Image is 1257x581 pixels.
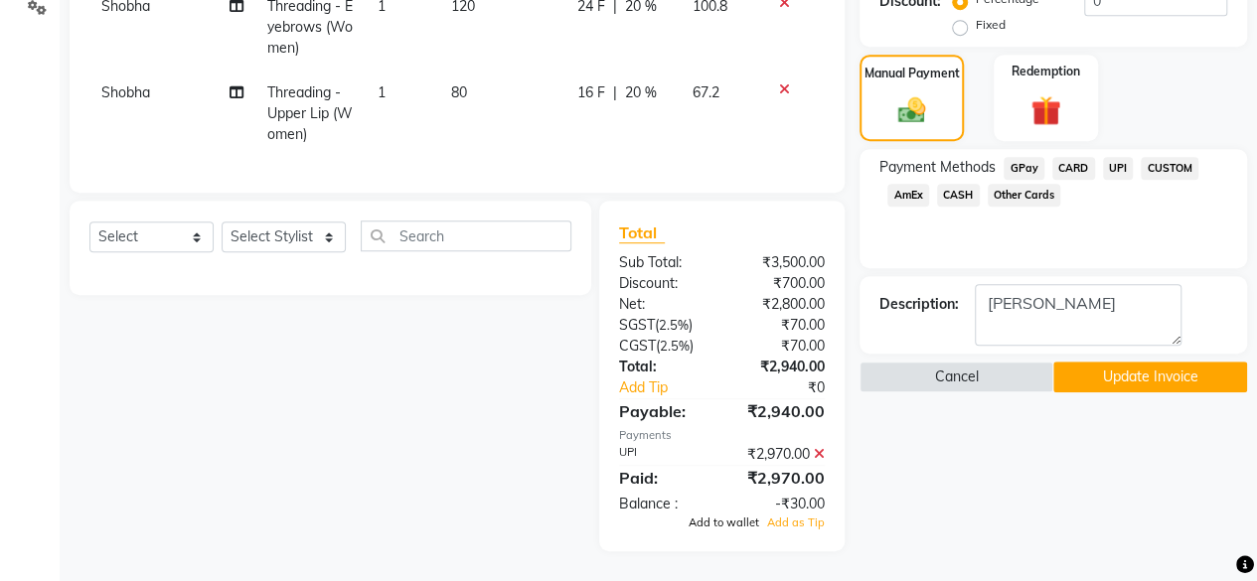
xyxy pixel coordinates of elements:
span: UPI [1103,157,1134,180]
span: AmEx [887,184,929,207]
div: ₹2,970.00 [721,444,840,465]
div: Description: [879,294,959,315]
span: Shobha [101,83,150,101]
span: 20 % [625,82,657,103]
span: 1 [378,83,386,101]
span: CASH [937,184,980,207]
span: CUSTOM [1141,157,1198,180]
div: Sub Total: [604,252,722,273]
span: 67.2 [693,83,719,101]
button: Update Invoice [1053,362,1247,392]
div: Net: [604,294,722,315]
span: CGST [619,337,656,355]
span: 16 F [577,82,605,103]
div: ₹2,940.00 [721,357,840,377]
div: Payable: [604,399,722,423]
img: _cash.svg [889,94,935,126]
div: ( ) [604,336,722,357]
span: SGST [619,316,655,334]
span: 2.5% [659,317,689,333]
span: | [613,82,617,103]
div: ₹700.00 [721,273,840,294]
div: UPI [604,444,722,465]
div: ₹0 [741,377,840,398]
button: Cancel [860,362,1053,392]
div: ₹3,500.00 [721,252,840,273]
span: CARD [1052,157,1095,180]
span: GPay [1004,157,1044,180]
span: Add to wallet [689,515,759,529]
span: Add as Tip [767,515,825,529]
div: ₹2,940.00 [721,399,840,423]
span: Threading - Upper Lip (Women) [267,83,353,143]
div: Paid: [604,466,722,490]
div: ( ) [604,315,722,336]
label: Redemption [1012,63,1080,80]
img: _gift.svg [1021,92,1070,129]
div: ₹2,800.00 [721,294,840,315]
div: Balance : [604,494,722,514]
div: Total: [604,357,722,377]
span: Total [619,222,665,243]
input: Search [361,220,571,251]
span: Other Cards [988,184,1061,207]
span: 80 [451,83,467,101]
span: 2.5% [660,338,690,354]
a: Add Tip [604,377,741,398]
div: Payments [619,427,825,444]
div: ₹2,970.00 [721,466,840,490]
div: ₹70.00 [721,315,840,336]
div: -₹30.00 [721,494,840,514]
label: Manual Payment [864,65,960,82]
div: ₹70.00 [721,336,840,357]
span: Payment Methods [879,157,996,178]
label: Fixed [976,16,1006,34]
div: Discount: [604,273,722,294]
